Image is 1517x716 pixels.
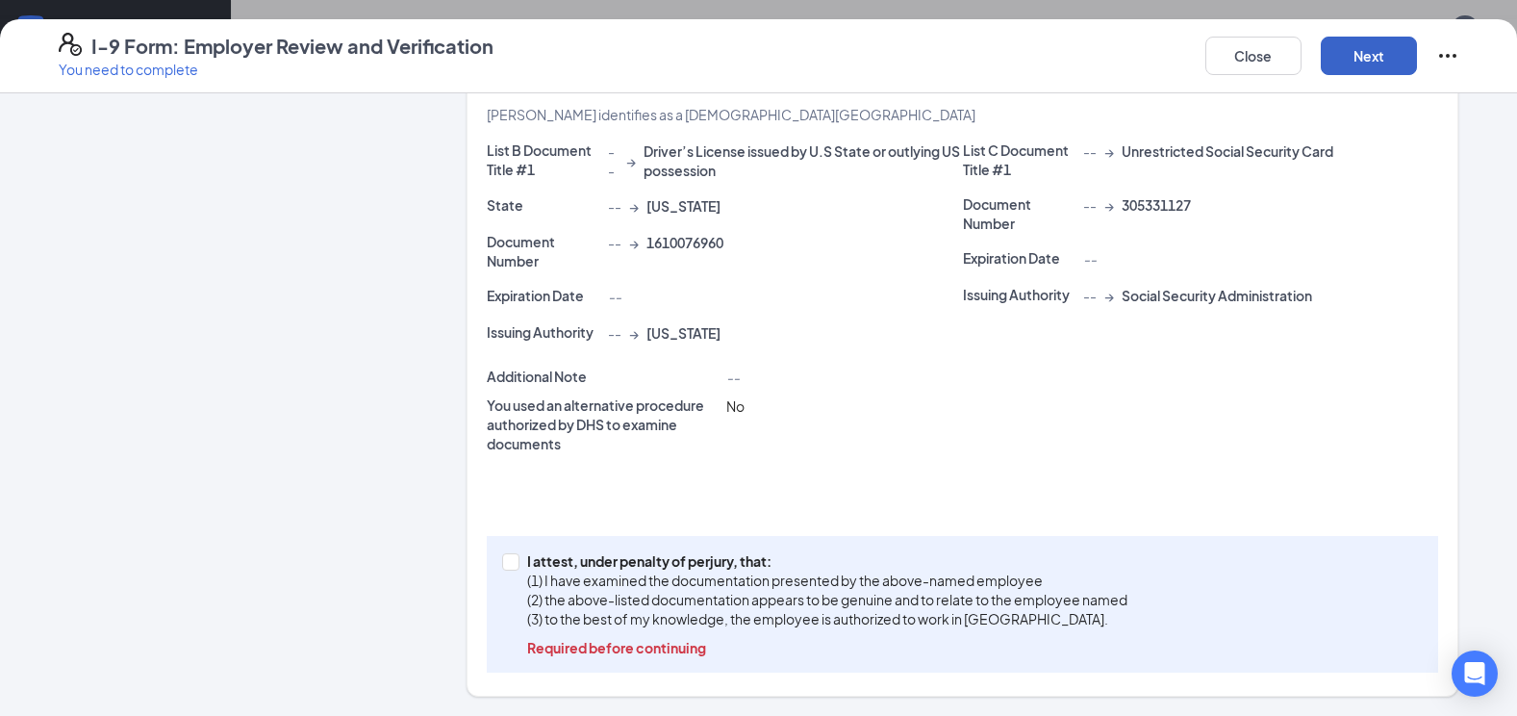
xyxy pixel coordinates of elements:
[1083,250,1097,268] span: --
[527,590,1127,609] p: (2) the above-listed documentation appears to be genuine and to relate to the employee named
[963,285,1076,304] p: Issuing Authority
[726,369,740,386] span: --
[1083,195,1097,215] span: --
[527,551,1127,571] p: I attest, under penalty of perjury, that:
[1104,195,1114,215] span: →
[1083,141,1097,161] span: --
[1205,37,1302,75] button: Close
[646,323,721,343] span: [US_STATE]
[1122,141,1333,161] span: Unrestricted Social Security Card
[963,194,1076,233] p: Document Number
[1104,141,1114,161] span: →
[487,106,975,123] span: [PERSON_NAME] identifies as a [DEMOGRAPHIC_DATA][GEOGRAPHIC_DATA]
[527,571,1127,590] p: (1) I have examined the documentation presented by the above-named employee
[487,367,719,386] p: Additional Note
[726,397,745,415] span: No
[608,141,619,180] span: --
[1104,286,1114,305] span: →
[646,233,723,252] span: 1610076960
[1321,37,1417,75] button: Next
[626,151,636,170] span: →
[487,232,600,270] p: Document Number
[91,33,493,60] h4: I-9 Form: Employer Review and Verification
[608,288,621,305] span: --
[1122,286,1312,305] span: Social Security Administration
[59,60,493,79] p: You need to complete
[527,638,1127,657] p: Required before continuing
[963,248,1076,268] p: Expiration Date
[59,33,82,56] svg: FormI9EVerifyIcon
[527,609,1127,628] p: (3) to the best of my knowledge, the employee is authorized to work in [GEOGRAPHIC_DATA].
[608,233,621,252] span: --
[487,322,600,342] p: Issuing Authority
[629,323,639,343] span: →
[644,141,963,180] span: Driver’s License issued by U.S State or outlying US possession
[1436,44,1459,67] svg: Ellipses
[1452,651,1498,697] div: Open Intercom Messenger
[487,286,600,305] p: Expiration Date
[629,233,639,252] span: →
[646,196,721,216] span: [US_STATE]
[608,196,621,216] span: --
[1083,286,1097,305] span: --
[963,141,1076,179] p: List C Document Title #1
[629,196,639,216] span: →
[487,195,600,215] p: State
[487,396,719,453] p: You used an alternative procedure authorized by DHS to examine documents
[608,323,621,343] span: --
[487,141,600,179] p: List B Document Title #1
[1122,195,1191,215] span: 305331127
